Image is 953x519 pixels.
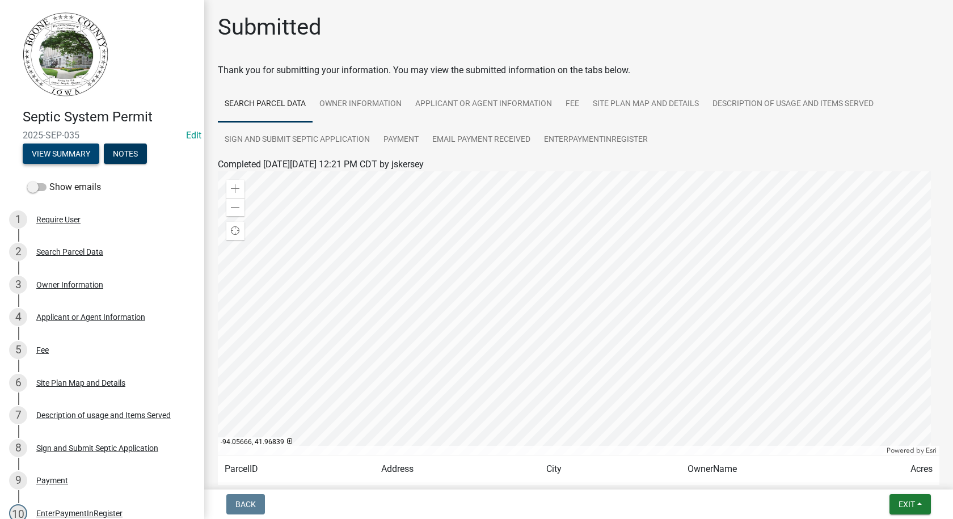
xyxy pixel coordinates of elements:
[537,122,655,158] a: EnterPaymentInRegister
[867,483,939,511] td: 38.000
[218,122,377,158] a: Sign and Submit Septic Application
[681,455,867,483] td: OwnerName
[9,471,27,490] div: 9
[539,483,681,511] td: [PERSON_NAME]
[926,446,937,454] a: Esri
[36,248,103,256] div: Search Parcel Data
[36,281,103,289] div: Owner Information
[9,308,27,326] div: 4
[36,379,125,387] div: Site Plan Map and Details
[586,86,706,123] a: Site Plan Map and Details
[226,198,244,216] div: Zoom out
[36,444,158,452] div: Sign and Submit Septic Application
[313,86,408,123] a: Owner Information
[186,130,201,141] wm-modal-confirm: Edit Application Number
[36,346,49,354] div: Fee
[9,406,27,424] div: 7
[36,411,171,419] div: Description of usage and Items Served
[884,446,939,455] div: Powered by
[23,12,109,97] img: Boone County, Iowa
[186,130,201,141] a: Edit
[27,180,101,194] label: Show emails
[9,341,27,359] div: 5
[36,313,145,321] div: Applicant or Agent Information
[867,455,939,483] td: Acres
[226,180,244,198] div: Zoom in
[36,216,81,223] div: Require User
[9,243,27,261] div: 2
[9,374,27,392] div: 6
[36,509,123,517] div: EnterPaymentInRegister
[218,455,374,483] td: ParcelID
[706,86,880,123] a: Description of usage and Items Served
[218,14,322,41] h1: Submitted
[36,476,68,484] div: Payment
[681,483,867,511] td: [PERSON_NAME] (DED)
[104,150,147,159] wm-modal-confirm: Notes
[226,222,244,240] div: Find my location
[9,439,27,457] div: 8
[218,159,424,170] span: Completed [DATE][DATE] 12:21 PM CDT by jskersey
[23,150,99,159] wm-modal-confirm: Summary
[23,130,182,141] span: 2025-SEP-035
[226,494,265,514] button: Back
[104,144,147,164] button: Notes
[218,64,939,77] div: Thank you for submitting your information. You may view the submitted information on the tabs below.
[218,86,313,123] a: Search Parcel Data
[374,455,539,483] td: Address
[23,144,99,164] button: View Summary
[377,122,425,158] a: Payment
[559,86,586,123] a: Fee
[899,500,915,509] span: Exit
[539,455,681,483] td: City
[9,276,27,294] div: 3
[425,122,537,158] a: Email Payment Received
[218,483,374,511] td: 088327303300001
[374,483,539,511] td: [STREET_ADDRESS]
[9,210,27,229] div: 1
[889,494,931,514] button: Exit
[23,109,195,125] h4: Septic System Permit
[235,500,256,509] span: Back
[408,86,559,123] a: Applicant or Agent Information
